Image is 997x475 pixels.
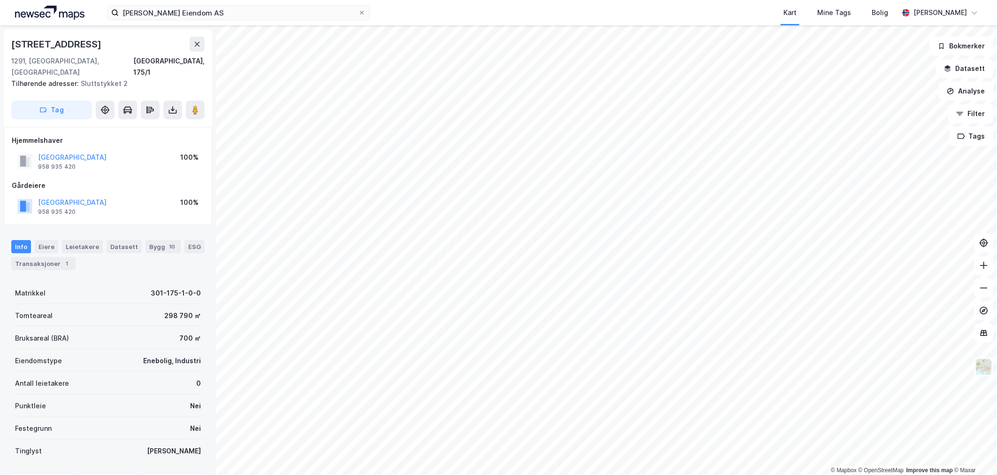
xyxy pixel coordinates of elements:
[119,6,358,20] input: Søk på adresse, matrikkel, gårdeiere, leietakere eller personer
[35,240,58,253] div: Eiere
[950,430,997,475] div: Kontrollprogram for chat
[948,104,993,123] button: Filter
[151,288,201,299] div: 301-175-1-0-0
[143,355,201,366] div: Enebolig, Industri
[15,445,42,457] div: Tinglyst
[180,197,199,208] div: 100%
[872,7,888,18] div: Bolig
[15,355,62,366] div: Eiendomstype
[15,288,46,299] div: Matrikkel
[975,358,993,376] img: Z
[11,257,76,270] div: Transaksjoner
[11,101,92,119] button: Tag
[15,310,53,321] div: Tomteareal
[817,7,851,18] div: Mine Tags
[783,7,797,18] div: Kart
[146,240,181,253] div: Bygg
[11,55,133,78] div: 1291, [GEOGRAPHIC_DATA], [GEOGRAPHIC_DATA]
[180,152,199,163] div: 100%
[15,6,84,20] img: logo.a4113a55bc3d86da70a041830d287a7e.svg
[62,259,72,268] div: 1
[950,127,993,146] button: Tags
[936,59,993,78] button: Datasett
[913,7,967,18] div: [PERSON_NAME]
[15,378,69,389] div: Antall leietakere
[11,240,31,253] div: Info
[831,467,857,474] a: Mapbox
[38,163,76,171] div: 958 935 420
[11,78,197,89] div: Sluttstykket 2
[179,333,201,344] div: 700 ㎡
[147,445,201,457] div: [PERSON_NAME]
[950,430,997,475] iframe: Chat Widget
[15,423,52,434] div: Festegrunn
[62,240,103,253] div: Leietakere
[133,55,205,78] div: [GEOGRAPHIC_DATA], 175/1
[939,82,993,101] button: Analyse
[11,37,103,52] div: [STREET_ADDRESS]
[107,240,142,253] div: Datasett
[15,400,46,412] div: Punktleie
[15,333,69,344] div: Bruksareal (BRA)
[196,378,201,389] div: 0
[930,37,993,55] button: Bokmerker
[184,240,205,253] div: ESG
[38,208,76,216] div: 958 935 420
[164,310,201,321] div: 298 790 ㎡
[190,423,201,434] div: Nei
[11,79,81,87] span: Tilhørende adresser:
[190,400,201,412] div: Nei
[859,467,904,474] a: OpenStreetMap
[167,242,177,251] div: 10
[12,135,204,146] div: Hjemmelshaver
[12,180,204,191] div: Gårdeiere
[906,467,953,474] a: Improve this map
